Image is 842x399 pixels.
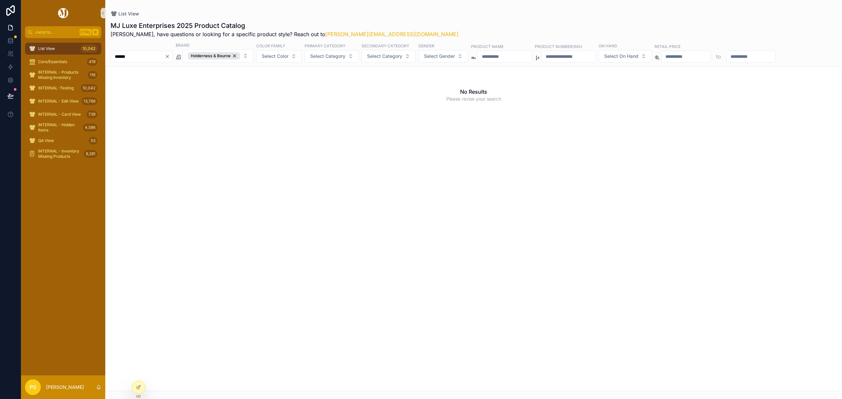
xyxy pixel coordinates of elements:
button: Select Button [418,50,468,62]
span: PS [30,383,36,391]
p: to [716,53,721,60]
div: 419 [87,58,97,66]
a: INTERNAL - Edit View13,766 [25,95,101,107]
span: INTERNAL - Card View [38,112,81,117]
a: INTERNAL - Products Missing Inventory116 [25,69,101,81]
div: 10,042 [81,45,97,53]
span: List View [118,11,139,17]
p: [PERSON_NAME] [46,384,84,390]
span: Select On Hand [604,53,638,59]
button: Select Button [256,50,302,62]
a: INTERNAL -Testing10,042 [25,82,101,94]
button: Select Button [361,50,416,62]
label: Gender [418,43,434,49]
h2: No Results [460,88,487,96]
div: 116 [88,71,97,79]
span: Jump to... [35,30,77,35]
span: Select Color [262,53,288,59]
button: Select Button [305,50,359,62]
div: 8,281 [84,150,97,158]
a: List View10,042 [25,43,101,55]
label: On Hand [599,43,617,49]
a: INTERNAL - Card View739 [25,108,101,120]
label: Color Family [256,43,285,49]
span: Select Category [310,53,345,59]
div: 13,766 [82,97,97,105]
span: Ctrl [80,29,91,35]
div: scrollable content [21,38,105,168]
img: App logo [57,8,69,18]
span: INTERNAL -Testing [38,85,74,91]
a: Core/Essentials419 [25,56,101,68]
span: INTERNAL - Hidden Items [38,122,80,133]
a: INTERNAL - Inventory Missing Products8,281 [25,148,101,160]
span: INTERNAL - Inventory Missing Products [38,149,81,159]
h1: MJ Luxe Enterprises 2025 Product Catalog [111,21,458,30]
label: Secondary Category [361,43,409,49]
span: K [93,30,98,35]
div: 739 [87,110,97,118]
div: 4,586 [83,124,97,131]
label: Product Number/SKU [535,43,582,49]
button: Select Button [599,50,652,62]
label: Retail Price [655,43,681,49]
div: 53 [89,137,97,145]
span: Select Gender [424,53,455,59]
button: Select Button [182,49,254,62]
label: Product Name [471,43,504,49]
label: Primary Category [305,43,345,49]
button: Jump to...CtrlK [25,26,101,38]
a: QA View53 [25,135,101,147]
a: [PERSON_NAME][EMAIL_ADDRESS][DOMAIN_NAME] [325,31,458,37]
label: Brand [176,42,190,48]
span: Select Category [367,53,402,59]
div: 10,042 [81,84,97,92]
a: List View [111,11,139,17]
button: Unselect HOLDERNESS_BOURNE [188,52,240,59]
span: INTERNAL - Products Missing Inventory [38,70,85,80]
span: [PERSON_NAME], have questions or looking for a specific product style? Reach out to [111,30,458,38]
span: Core/Essentials [38,59,67,64]
div: Holderness & Bourne [188,52,240,59]
span: INTERNAL - Edit View [38,99,79,104]
span: QA View [38,138,54,143]
a: INTERNAL - Hidden Items4,586 [25,122,101,133]
span: Please revise your search [446,96,501,102]
span: List View [38,46,55,51]
button: Clear [165,54,173,59]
